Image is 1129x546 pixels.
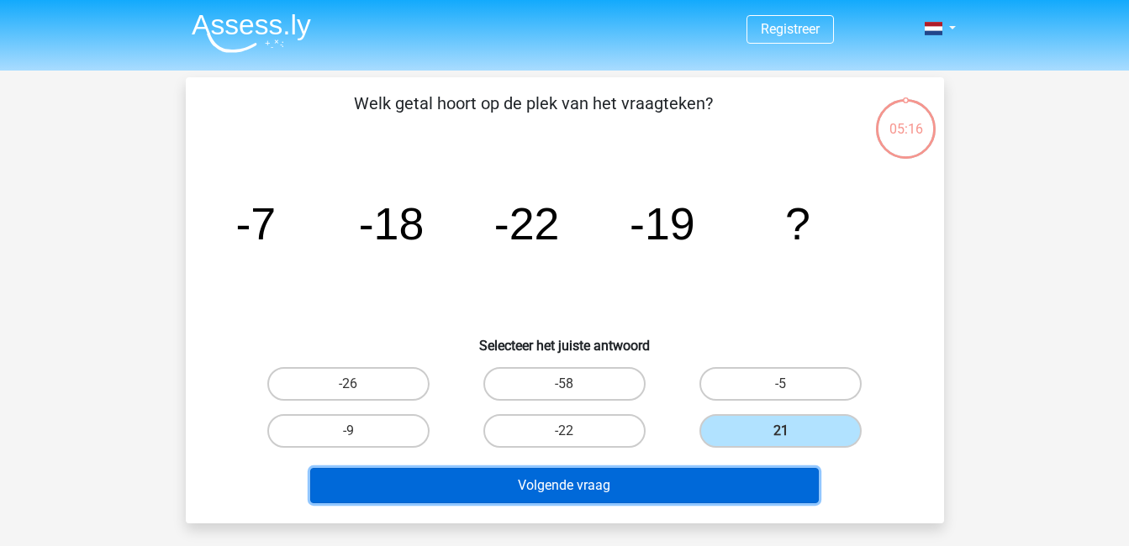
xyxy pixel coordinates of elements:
[192,13,311,53] img: Assessly
[267,414,430,448] label: -9
[213,91,854,141] p: Welk getal hoort op de plek van het vraagteken?
[699,367,862,401] label: -5
[874,97,937,139] div: 05:16
[483,367,646,401] label: -58
[761,21,820,37] a: Registreer
[358,198,424,249] tspan: -18
[213,324,917,354] h6: Selecteer het juiste antwoord
[630,198,695,249] tspan: -19
[699,414,862,448] label: 21
[493,198,559,249] tspan: -22
[235,198,276,249] tspan: -7
[785,198,810,249] tspan: ?
[267,367,430,401] label: -26
[483,414,646,448] label: -22
[310,468,819,503] button: Volgende vraag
